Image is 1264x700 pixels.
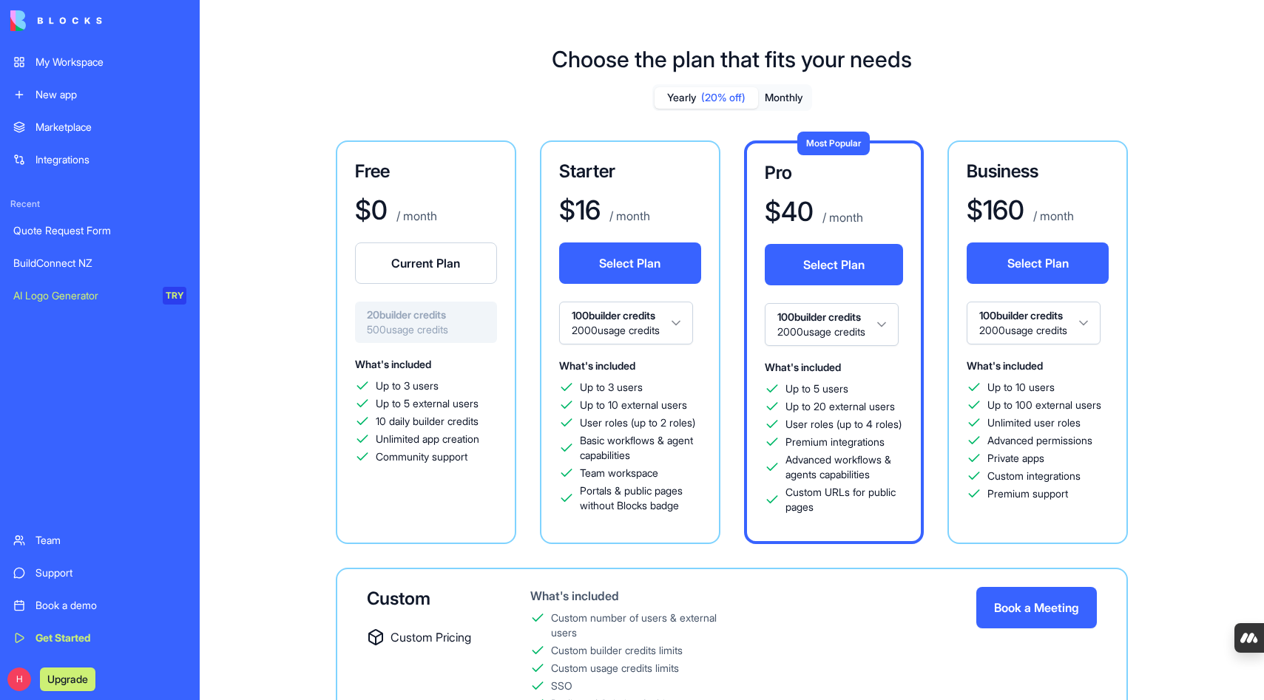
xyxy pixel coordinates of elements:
div: Support [36,565,186,580]
h1: $ 16 [559,195,601,225]
div: Custom usage credits limits [551,661,679,676]
span: Team workspace [580,466,658,480]
button: Select Plan [765,244,904,285]
p: / month [606,207,650,225]
span: Custom Pricing [391,628,471,646]
p: / month [393,207,437,225]
button: Select Plan [967,242,1109,284]
span: Private apps [987,451,1044,466]
a: BuildConnect NZ [4,248,195,278]
h1: $ 40 [765,197,814,226]
a: Get Started [4,623,195,653]
a: My Workspace [4,47,195,77]
span: Recent [4,198,195,210]
div: Custom number of users & external users [551,611,737,640]
button: Book a Meeting [976,587,1097,628]
h3: Pro [765,161,904,185]
img: logo [10,10,102,31]
span: What's included [765,361,841,373]
span: What's included [355,358,431,370]
a: Team [4,526,195,555]
span: Custom integrations [987,469,1081,483]
a: Marketplace [4,112,195,142]
div: BuildConnect NZ [13,256,186,271]
h1: $ 0 [355,195,388,225]
span: Unlimited user roles [987,415,1081,430]
span: Up to 10 external users [580,398,687,412]
span: 500 usage credits [367,322,485,337]
span: H [7,667,31,691]
div: TRY [163,287,186,305]
a: Support [4,558,195,588]
div: Quote Request Form [13,223,186,238]
span: Portals & public pages without Blocks badge [580,483,701,513]
button: Current Plan [355,242,497,284]
span: Up to 5 users [785,381,848,396]
a: Upgrade [40,671,95,686]
div: Marketplace [36,120,186,135]
span: What's included [967,359,1043,372]
span: Basic workflows & agent capabilities [580,433,701,463]
span: 10 daily builder credits [376,414,479,429]
span: User roles (up to 4 roles) [785,417,902,432]
button: Monthly [758,87,810,109]
span: User roles (up to 2 roles) [580,415,695,430]
span: Up to 3 users [376,378,439,393]
div: What's included [530,587,737,605]
div: Custom builder credits limits [551,643,683,658]
a: Quote Request Form [4,216,195,245]
span: Up to 5 external users [376,396,479,411]
span: Premium integrations [785,435,885,449]
span: Unlimited app creation [376,432,479,446]
a: Book a demo [4,591,195,620]
div: Integrations [36,152,186,167]
span: Up to 100 external users [987,398,1101,412]
span: Up to 3 users [580,380,643,395]
div: Book a demo [36,598,186,613]
h3: Business [967,160,1109,183]
div: New app [36,87,186,102]
span: Advanced workflows & agents capabilities [785,452,904,482]
h1: $ 160 [967,195,1024,225]
span: Up to 10 users [987,380,1055,395]
a: New app [4,80,195,109]
span: (20% off) [701,90,746,105]
a: Integrations [4,145,195,174]
span: 20 builder credits [367,307,485,322]
h1: Choose the plan that fits your needs [552,46,912,72]
span: Community support [376,449,467,464]
a: AI Logo GeneratorTRY [4,281,195,310]
div: Custom [367,587,483,611]
span: Premium support [987,486,1068,501]
span: Custom URLs for public pages [785,485,904,514]
span: Most Popular [806,137,861,149]
div: AI Logo Generator [13,288,152,303]
div: SSO [551,679,572,693]
p: / month [1030,207,1074,225]
h3: Free [355,160,497,183]
div: My Workspace [36,55,186,69]
div: Get Started [36,631,186,645]
button: Select Plan [559,242,701,284]
span: What's included [559,359,635,372]
span: Advanced permissions [987,433,1092,448]
div: Team [36,533,186,548]
p: / month [819,208,863,226]
h3: Starter [559,160,701,183]
span: Up to 20 external users [785,399,895,414]
button: Upgrade [40,667,95,691]
button: Yearly [655,87,758,109]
